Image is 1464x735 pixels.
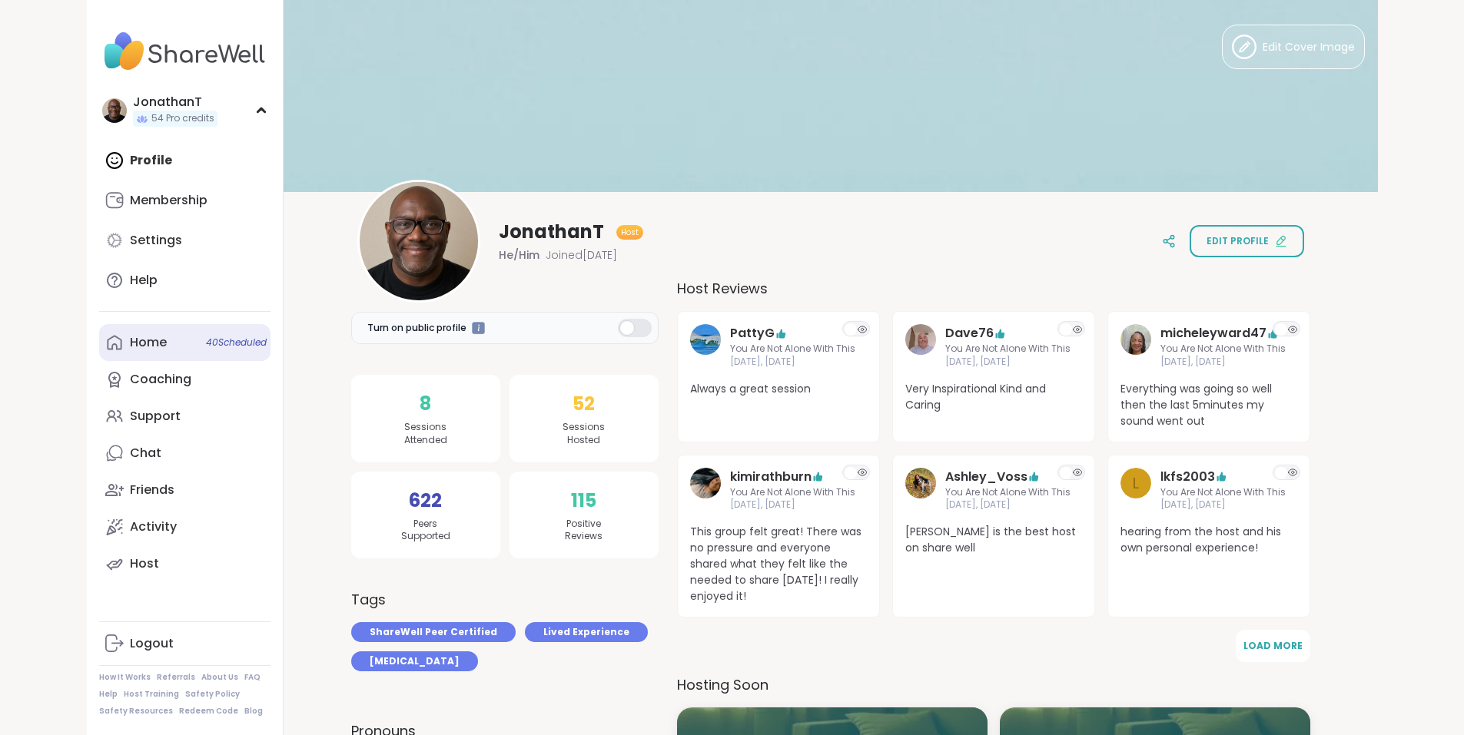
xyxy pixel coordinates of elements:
a: micheleyward47 [1120,324,1151,369]
span: He/Him [499,247,539,263]
img: JonathanT [360,182,478,300]
a: Activity [99,508,271,545]
a: l [1120,468,1151,512]
span: Edit profile [1207,234,1269,248]
span: Everything was going so well then the last 5minutes my sound went out [1120,381,1297,429]
a: FAQ [244,672,261,683]
img: ShareWell Nav Logo [99,25,271,78]
a: Safety Policy [185,689,240,700]
a: Redeem Code [179,706,238,717]
div: Activity [130,518,177,535]
span: [DATE], [DATE] [730,356,855,369]
a: Host [99,545,271,582]
span: You Are Not Alone With This [1160,486,1286,499]
div: Coaching [130,371,191,388]
div: Logout [130,635,174,652]
span: 622 [409,487,442,515]
div: Friends [130,482,174,498]
span: Host [621,227,639,238]
a: About Us [201,672,238,683]
span: You Are Not Alone With This [730,486,855,499]
img: kimirathburn [690,468,721,498]
span: [DATE], [DATE] [730,498,855,512]
a: micheleyward47 [1160,324,1266,343]
a: Dave76 [945,324,994,343]
a: Home40Scheduled [99,324,271,361]
span: Turn on public profile [367,321,466,335]
a: Coaching [99,361,271,398]
div: Support [130,408,181,425]
button: Edit Cover Image [1222,25,1365,69]
span: 115 [571,487,596,515]
span: Edit Cover Image [1263,39,1355,55]
div: Settings [130,232,182,249]
span: [DATE], [DATE] [945,498,1071,512]
img: JonathanT [102,98,127,123]
h3: Hosting Soon [677,674,1310,695]
a: Friends [99,472,271,508]
span: [PERSON_NAME] is the best host on share well [905,524,1082,556]
a: Dave76 [905,324,936,369]
span: [MEDICAL_DATA] [370,654,460,668]
span: ShareWell Peer Certified [370,625,497,639]
a: Host Training [124,689,179,700]
div: Host [130,555,159,572]
a: Ashley_Voss [945,468,1027,486]
span: You Are Not Alone With This [945,343,1071,356]
a: PattyG [690,324,721,369]
div: Chat [130,445,161,462]
iframe: Spotlight [472,322,485,335]
a: Blog [244,706,263,717]
span: JonathanT [499,220,604,244]
a: Referrals [157,672,195,683]
span: 52 [573,390,595,418]
span: hearing from the host and his own personal experience! [1120,524,1297,556]
a: Settings [99,222,271,259]
span: 54 Pro credits [151,112,214,125]
a: lkfs2003 [1160,468,1215,486]
a: Chat [99,435,271,472]
a: PattyG [730,324,775,343]
span: You Are Not Alone With This [945,486,1071,499]
span: 40 Scheduled [206,336,267,349]
img: micheleyward47 [1120,324,1151,355]
img: Ashley_Voss [905,468,936,498]
a: kimirathburn [730,468,812,486]
span: Joined [DATE] [546,247,617,263]
img: Dave76 [905,324,936,355]
span: l [1132,472,1139,495]
span: Load More [1243,639,1303,652]
span: Peers Supported [401,518,450,544]
span: You Are Not Alone With This [1160,343,1286,356]
span: Positive Reviews [565,518,603,544]
span: [DATE], [DATE] [1160,356,1286,369]
a: Logout [99,625,271,662]
h3: Tags [351,589,386,610]
a: Safety Resources [99,706,173,717]
span: Always a great session [690,381,867,397]
span: Sessions Attended [404,421,447,447]
span: You Are Not Alone With This [730,343,855,356]
span: [DATE], [DATE] [1160,498,1286,512]
a: Membership [99,182,271,219]
div: Home [130,334,167,351]
a: How It Works [99,672,151,683]
span: This group felt great! There was no pressure and everyone shared what they felt like the needed t... [690,524,867,604]
span: Lived Experience [543,625,629,639]
a: Ashley_Voss [905,468,936,512]
div: JonathanT [133,94,217,111]
button: Load More [1236,630,1310,662]
span: Very Inspirational Kind and Caring [905,381,1082,413]
button: Edit profile [1190,225,1304,257]
span: 8 [420,390,431,418]
a: Support [99,398,271,435]
span: [DATE], [DATE] [945,356,1071,369]
div: Membership [130,192,207,209]
div: Help [130,272,158,289]
span: Sessions Hosted [563,421,605,447]
a: kimirathburn [690,468,721,512]
a: Help [99,689,118,700]
img: PattyG [690,324,721,355]
a: Help [99,262,271,299]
